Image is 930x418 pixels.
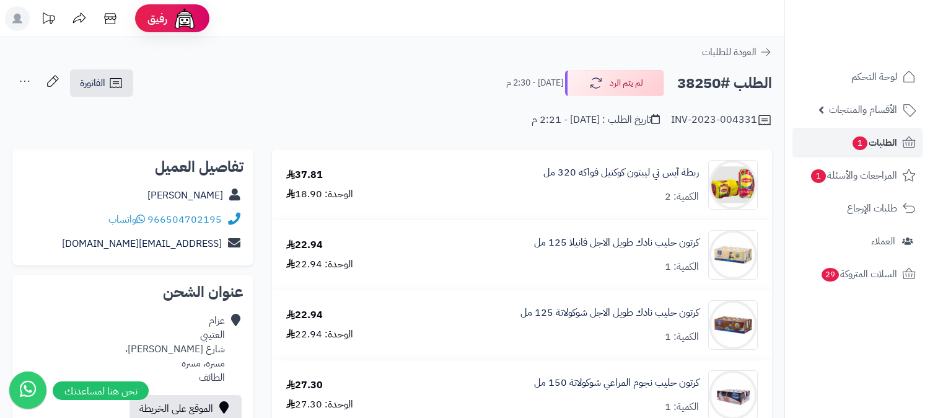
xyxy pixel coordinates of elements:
[820,265,897,283] span: السلات المتروكة
[565,70,664,96] button: لم يتم الرد
[822,268,839,282] span: 29
[286,238,323,252] div: 22.94
[80,76,105,91] span: الفاتورة
[70,69,133,97] a: الفاتورة
[22,159,243,174] h2: تفاصيل العميل
[792,128,923,158] a: الطلبات1
[543,166,699,180] a: ربطة آيس تي ليبتون كوكتيل فواكه 320 مل
[851,68,897,86] span: لوحة التحكم
[147,11,167,26] span: رفيق
[851,134,897,151] span: الطلبات
[665,260,699,274] div: الكمية: 1
[792,226,923,256] a: العملاء
[847,200,897,217] span: طلبات الإرجاع
[286,378,323,393] div: 27.30
[792,193,923,223] a: طلبات الإرجاع
[62,236,222,251] a: [EMAIL_ADDRESS][DOMAIN_NAME]
[709,300,757,350] img: 1664612301-%D8%AA%D9%86%D8%B2%D9%8A%D9%84%20(32)-90x90.jpg
[108,212,145,227] a: واتساب
[286,168,323,182] div: 37.81
[286,398,353,412] div: الوحدة: 27.30
[520,306,699,320] a: كرتون حليب نادك طويل الاجل شوكولاتة 125 مل
[829,101,897,118] span: الأقسام والمنتجات
[532,113,660,127] div: تاريخ الطلب : [DATE] - 2:21 م
[286,187,353,202] div: الوحدة: 18.90
[853,136,867,150] span: 1
[671,113,772,128] div: INV-2023-004331
[286,257,353,272] div: الوحدة: 22.94
[286,308,323,322] div: 22.94
[534,236,699,250] a: كرتون حليب نادك طويل الاجل فانيلا 125 مل
[665,190,699,204] div: الكمية: 2
[792,259,923,289] a: السلات المتروكة29
[709,160,757,210] img: 1677255351-%D8%A7%D9%84%D8%AA%D9%82%D8%A7%D8%B7%20%D8%A7%D9%84%D9%88%D9%8A%D8%A8_24-2-2023_191223...
[665,330,699,344] div: الكمية: 1
[811,169,826,183] span: 1
[125,314,225,385] div: عزام العتيبي شارع [PERSON_NAME]، مسره، مسره الطائف
[22,285,243,300] h2: عنوان الشحن
[871,233,895,250] span: العملاء
[286,327,353,342] div: الوحدة: 22.94
[677,71,772,96] h2: الطلب #38250
[147,188,223,203] a: [PERSON_NAME]
[534,376,699,390] a: كرتون حليب نجوم المراعي شوكولاتة 150 مل
[172,6,197,31] img: ai-face.png
[702,45,757,60] span: العودة للطلبات
[147,212,222,227] a: 966504702195
[665,400,699,414] div: الكمية: 1
[709,230,757,280] img: 1664612445-%D8%AA%D9%86%D8%B2%D9%8A%D9%84%20(33)-90x90.jpg
[702,45,772,60] a: العودة للطلبات
[810,167,897,184] span: المراجعات والأسئلة
[792,161,923,190] a: المراجعات والأسئلة1
[33,6,64,34] a: تحديثات المنصة
[506,77,563,89] small: [DATE] - 2:30 م
[792,62,923,92] a: لوحة التحكم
